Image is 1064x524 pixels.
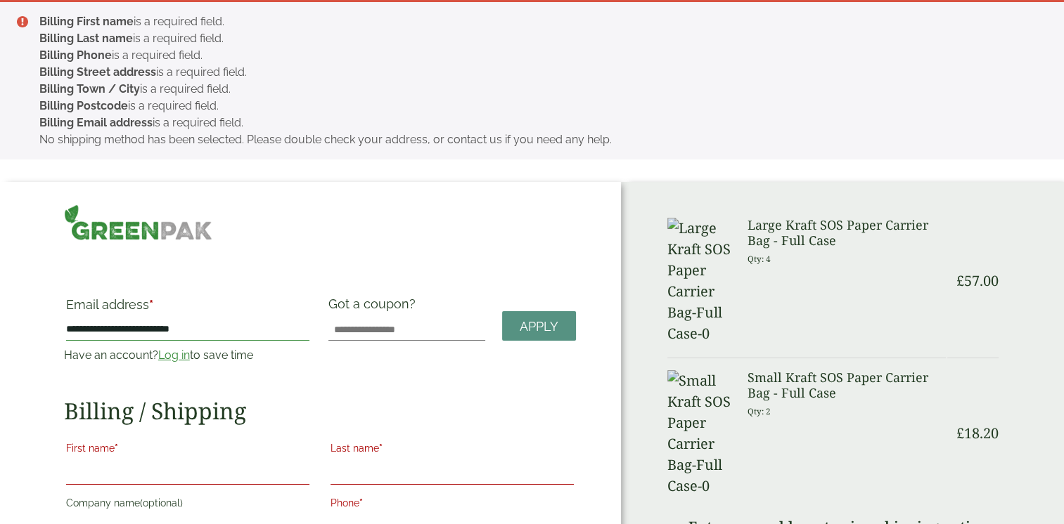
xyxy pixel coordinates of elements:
[39,98,1041,114] li: is a required field.
[66,438,309,462] label: First name
[64,347,312,364] p: Have an account? to save time
[39,82,140,96] strong: Billing Town / City
[956,271,999,290] bdi: 57.00
[158,348,190,362] a: Log in
[328,296,421,318] label: Got a coupon?
[748,254,771,264] small: Qty: 4
[64,398,576,424] h2: Billing / Shipping
[39,81,1041,98] li: is a required field.
[64,204,212,240] img: GreenPak Supplies
[748,406,771,417] small: Qty: 2
[956,271,964,290] span: £
[39,64,1041,81] li: is a required field.
[956,424,999,443] bdi: 18.20
[39,99,128,112] strong: Billing Postcode
[956,424,964,443] span: £
[39,114,1041,131] li: is a required field.
[39,13,1041,30] li: is a required field.
[39,47,1041,64] li: is a required field.
[748,218,946,248] h3: Large Kraft SOS Paper Carrier Bag - Full Case
[39,48,112,62] strong: Billing Phone
[331,493,574,517] label: Phone
[66,299,309,318] label: Email address
[502,311,576,341] a: Apply
[520,319,558,334] span: Apply
[115,443,118,454] abbr: required
[667,218,731,344] img: Large Kraft SOS Paper Carrier Bag-Full Case-0
[748,370,946,400] h3: Small Kraft SOS Paper Carrier Bag - Full Case
[379,443,383,454] abbr: required
[39,116,153,129] strong: Billing Email address
[359,497,363,509] abbr: required
[39,131,1041,148] li: No shipping method has been selected. Please double check your address, or contact us if you need...
[39,32,133,45] strong: Billing Last name
[140,497,183,509] span: (optional)
[667,370,731,497] img: Small Kraft SOS Paper Carrier Bag-Full Case-0
[39,30,1041,47] li: is a required field.
[149,297,153,312] abbr: required
[66,493,309,517] label: Company name
[331,438,574,462] label: Last name
[39,65,156,79] strong: Billing Street address
[39,15,134,28] strong: Billing First name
